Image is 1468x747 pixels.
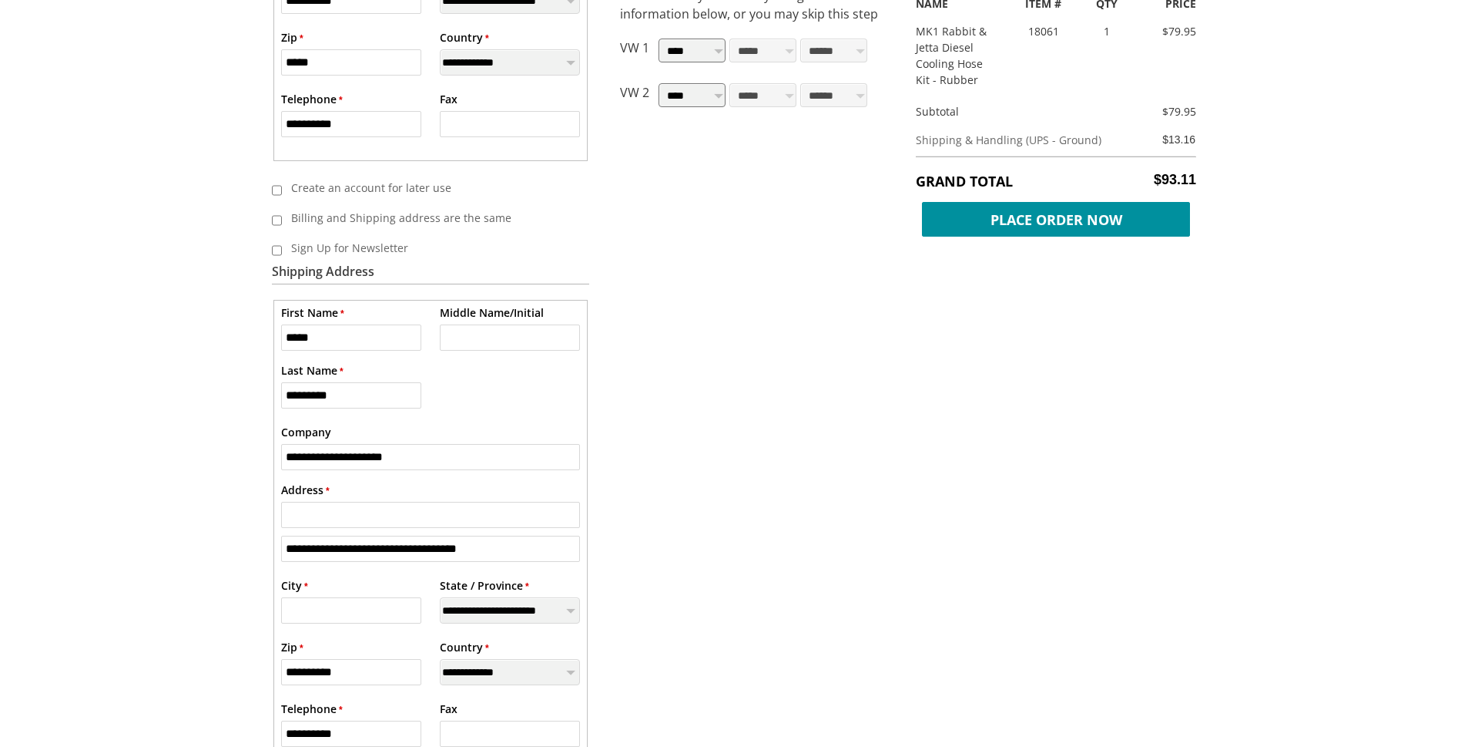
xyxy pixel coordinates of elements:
label: Last Name [281,362,344,379]
label: Create an account for later use [282,175,568,200]
span: $13.16 [1162,133,1195,146]
label: Address [281,482,330,498]
div: $79.95 [1131,23,1208,39]
td: Shipping & Handling (UPS - Ground) [916,123,1155,156]
label: Zip [281,29,303,45]
label: First Name [281,305,344,321]
label: Fax [440,701,457,717]
div: MK1 Rabbit & Jetta Diesel Cooling Hose Kit - Rubber [904,23,1005,88]
label: Sign Up for Newsletter [282,235,568,261]
label: Billing and Shipping address are the same [282,205,568,230]
label: Middle Name/Initial [440,305,544,321]
div: Subtotal [904,103,1148,119]
label: Company [281,424,331,440]
label: State / Province [440,577,529,594]
label: Country [440,639,489,655]
label: Telephone [281,701,343,717]
div: $79.95 [1148,103,1196,119]
label: City [281,577,308,594]
label: Telephone [281,91,343,107]
div: 1 [1081,23,1132,39]
span: $93.11 [1154,172,1196,188]
h5: Grand Total [916,172,1196,190]
button: Place Order Now [916,198,1196,233]
p: VW 2 [620,83,649,113]
label: Country [440,29,489,45]
p: VW 1 [620,39,649,68]
span: Place Order Now [922,202,1190,237]
label: Zip [281,639,303,655]
div: 18061 [1005,23,1081,39]
label: Fax [440,91,457,107]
